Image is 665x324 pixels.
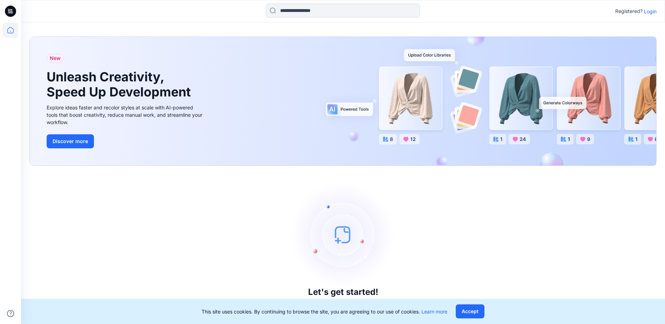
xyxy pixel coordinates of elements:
button: Discover more [47,134,94,148]
p: This site uses cookies. By continuing to browse the site, you are agreeing to our use of cookies. [202,308,447,315]
div: Explore ideas faster and recolor styles at scale with AI-powered tools that boost creativity, red... [47,104,204,126]
span: New [50,54,61,62]
h3: Let's get started! [308,287,378,297]
button: Accept [456,304,484,318]
p: Login [644,8,657,15]
a: Discover more [47,134,204,148]
p: Registered? [615,7,643,15]
img: empty-state-image.svg [291,182,396,287]
h1: Unleash Creativity, Speed Up Development [47,69,194,100]
a: Learn more [421,309,447,315]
